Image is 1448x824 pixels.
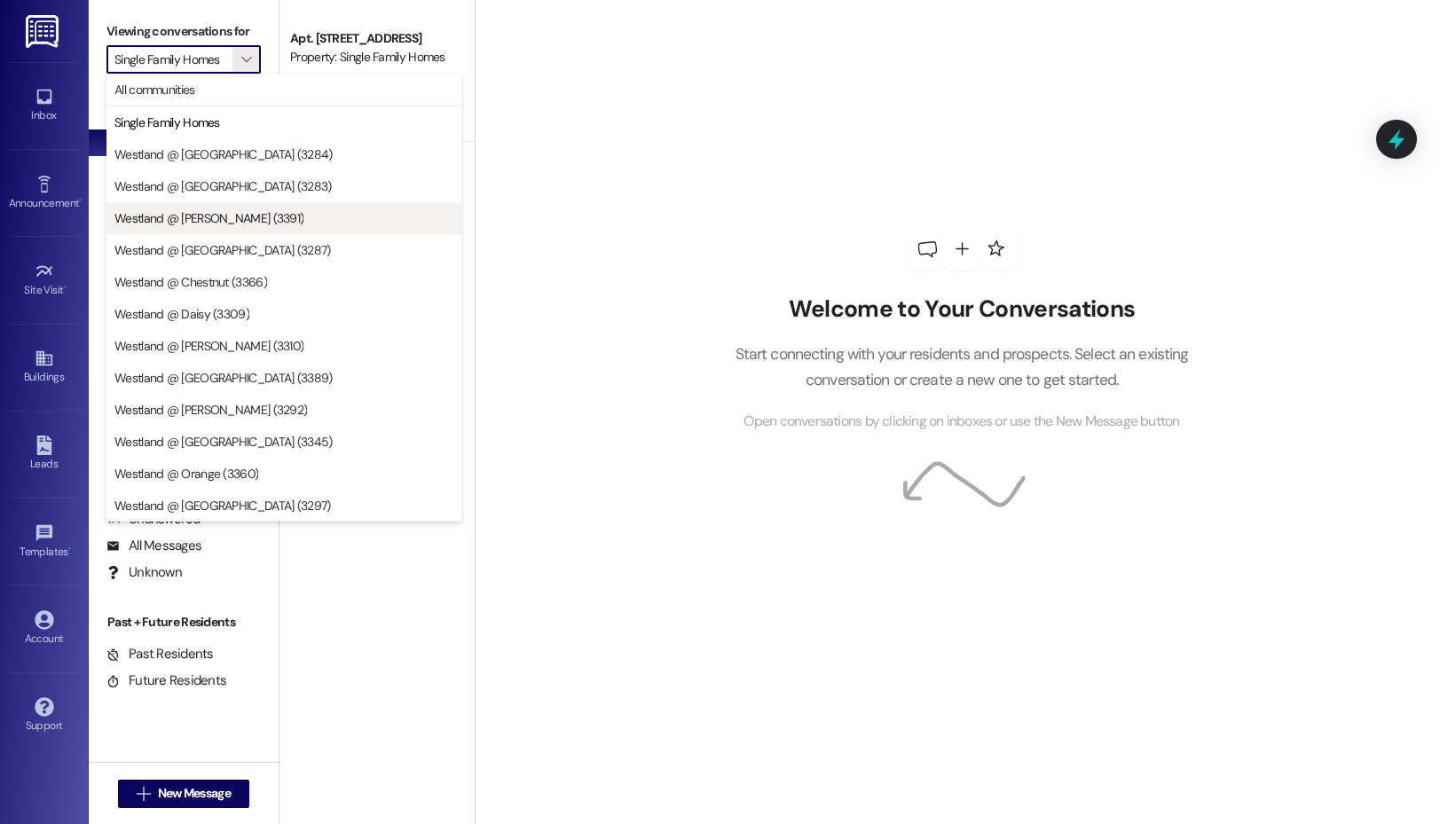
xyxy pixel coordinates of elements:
[158,784,231,803] span: New Message
[708,341,1216,392] p: Start connecting with your residents and prospects. Select an existing conversation or create a n...
[114,273,267,291] span: Westland @ Chestnut (3366)
[114,81,195,98] span: All communities
[64,281,67,294] span: •
[79,194,82,207] span: •
[114,337,303,355] span: Westland @ [PERSON_NAME] (3310)
[114,401,307,419] span: Westland @ [PERSON_NAME] (3292)
[290,29,454,48] div: Apt. [STREET_ADDRESS]
[106,645,214,663] div: Past Residents
[9,82,80,129] a: Inbox
[118,780,249,808] button: New Message
[114,145,333,163] span: Westland @ [GEOGRAPHIC_DATA] (3284)
[106,537,201,555] div: All Messages
[241,52,251,67] i: 
[114,45,232,74] input: All communities
[9,518,80,566] a: Templates •
[68,543,71,555] span: •
[9,256,80,304] a: Site Visit •
[9,430,80,478] a: Leads
[89,100,279,119] div: Prospects + Residents
[708,295,1216,324] h2: Welcome to Your Conversations
[744,411,1179,433] span: Open conversations by clicking on inboxes or use the New Message button
[106,18,261,45] label: Viewing conversations for
[106,563,182,582] div: Unknown
[114,209,303,227] span: Westland @ [PERSON_NAME] (3391)
[89,613,279,632] div: Past + Future Residents
[114,465,258,483] span: Westland @ Orange (3360)
[89,477,279,496] div: Residents
[9,343,80,391] a: Buildings
[26,15,62,48] img: ResiDesk Logo
[114,241,331,259] span: Westland @ [GEOGRAPHIC_DATA] (3287)
[114,177,332,195] span: Westland @ [GEOGRAPHIC_DATA] (3283)
[114,114,220,131] span: Single Family Homes
[137,787,150,801] i: 
[9,605,80,653] a: Account
[114,305,249,323] span: Westland @ Daisy (3309)
[114,433,333,451] span: Westland @ [GEOGRAPHIC_DATA] (3345)
[290,72,384,88] span: [PERSON_NAME]
[384,72,473,88] span: [PERSON_NAME]
[114,497,331,514] span: Westland @ [GEOGRAPHIC_DATA] (3297)
[290,48,454,67] div: Property: Single Family Homes
[106,671,226,690] div: Future Residents
[89,342,279,361] div: Prospects
[9,692,80,740] a: Support
[114,369,333,387] span: Westland @ [GEOGRAPHIC_DATA] (3389)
